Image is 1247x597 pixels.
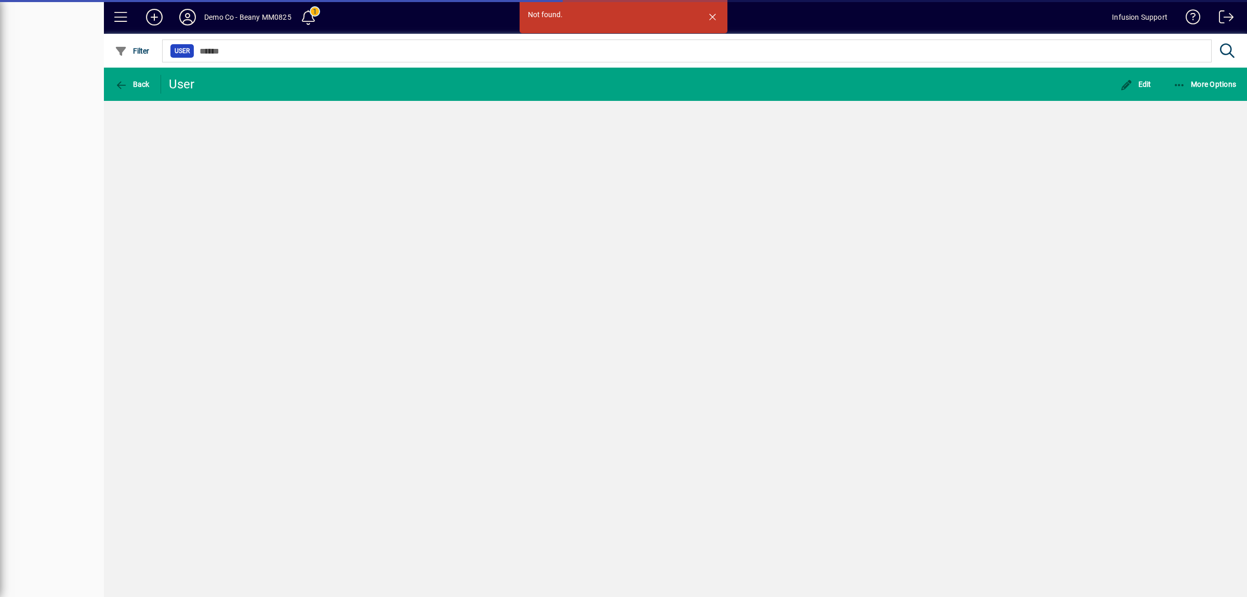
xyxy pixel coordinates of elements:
div: Infusion Support [1112,9,1168,25]
app-page-header-button: Back [104,75,161,94]
a: Logout [1211,2,1234,36]
div: User [169,76,213,93]
button: Filter [112,42,152,60]
span: User [175,46,190,56]
button: Profile [171,8,204,27]
button: Add [138,8,171,27]
button: Edit [1118,75,1154,94]
button: More Options [1171,75,1239,94]
span: Back [115,80,150,88]
span: Filter [115,47,150,55]
span: Edit [1120,80,1151,88]
a: Knowledge Base [1178,2,1201,36]
span: More Options [1173,80,1237,88]
div: Demo Co - Beany MM0825 [204,9,291,25]
button: Back [112,75,152,94]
